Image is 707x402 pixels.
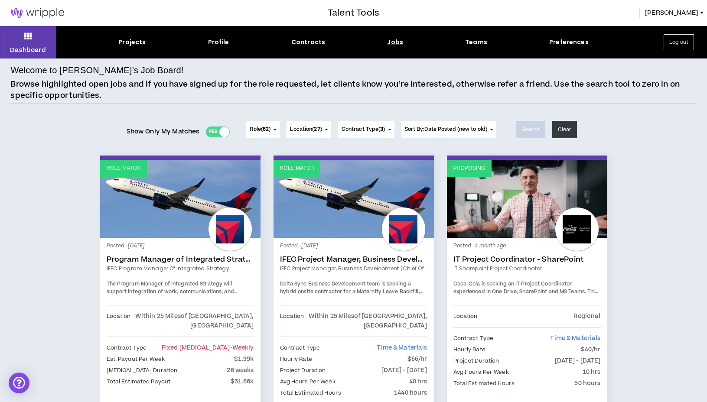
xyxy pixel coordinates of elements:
a: Role Match [100,160,261,238]
p: Total Estimated Hours [280,388,342,398]
p: [DATE] - [DATE] [381,366,427,375]
button: Log out [664,34,694,50]
span: 27 [314,126,320,133]
button: Location(27) [287,121,331,138]
p: Est. Payout Per Week [107,354,165,364]
span: 3 [380,126,383,133]
div: Projects [118,38,146,47]
p: Posted - [DATE] [107,242,254,250]
a: IT Sharepoint Project Coordinator [453,265,601,272]
p: Proposing [453,164,485,172]
p: $51.66k [231,377,254,386]
div: Contracts [291,38,325,47]
p: Browse highlighted open jobs and if you have signed up for the role requested, let clients know y... [10,79,696,101]
p: $66/hr [407,354,427,364]
p: Location [453,311,478,321]
a: Role Match [274,160,434,238]
span: Time & Materials [377,344,427,352]
a: IT Project Coordinator - SharePoint [453,255,601,264]
span: The Program Manager of Integrated Strategy will support integration of work, communications, and ... [107,280,254,356]
div: Open Intercom Messenger [9,373,29,393]
p: $1.99k [234,354,254,364]
span: Show Only My Matches [127,125,200,138]
button: Clear [552,121,577,138]
p: Dashboard [10,45,46,55]
p: Within 25 Miles of [GEOGRAPHIC_DATA], [GEOGRAPHIC_DATA] [304,311,427,331]
p: 26 weeks [227,366,254,375]
p: Posted - [DATE] [280,242,427,250]
a: IFEC Program Manager of Integrated Strategy [107,265,254,272]
p: [MEDICAL_DATA] Duration [107,366,178,375]
div: Preferences [549,38,589,47]
span: - weekly [230,344,254,352]
span: Role ( ) [250,126,270,133]
button: Role(62) [246,121,280,138]
button: Contract Type(3) [338,121,394,138]
p: Role Match [107,164,141,172]
span: Contract Type ( ) [342,126,385,133]
p: 40 hrs [409,377,427,386]
p: $40/hr [581,345,601,354]
p: Within 25 Miles of [GEOGRAPHIC_DATA], [GEOGRAPHIC_DATA] [130,311,254,331]
a: Proposing [447,160,607,238]
p: 1440 hours [394,388,427,398]
div: Teams [465,38,487,47]
a: IFEC Project Manager, Business Development (Chief of Staff) [280,255,427,264]
button: Search [516,121,545,138]
a: IFEC Project Manager, Business Development (Chief of Staff) [280,265,427,272]
span: Location ( ) [290,126,322,133]
a: Program Manager of Integrated Strategy [107,255,254,264]
p: Location [107,311,131,331]
span: 62 [263,126,269,133]
p: 50 hours [574,379,600,388]
p: Location [280,311,304,331]
p: Hourly Rate [280,354,312,364]
p: Contract Type [280,343,320,353]
p: Avg Hours Per Week [280,377,336,386]
span: Coca-Cola is seeking an IT Project Coordinator experienced in One Drive, SharePoint and MS Teams.... [453,280,599,318]
p: Total Estimated Payout [107,377,171,386]
h3: Talent Tools [328,6,379,19]
span: Fixed [MEDICAL_DATA] [162,344,254,352]
p: Contract Type [107,343,147,353]
button: Sort By:Date Posted (new to old) [401,121,497,138]
p: Project Duration [453,356,499,366]
h4: Welcome to [PERSON_NAME]’s Job Board! [10,64,183,77]
span: [PERSON_NAME] [645,8,698,18]
p: Contract Type [453,334,494,343]
p: 10 hrs [583,367,601,377]
span: Delta Sync Business Development team is seeking a hybrid onsite contractor for a Maternity Leave ... [280,280,424,311]
div: Profile [208,38,229,47]
p: Hourly Rate [453,345,485,354]
p: Project Duration [280,366,326,375]
span: Sort By: Date Posted (new to old) [405,126,488,133]
span: Time & Materials [550,334,600,343]
p: Posted - a month ago [453,242,601,250]
p: Role Match [280,164,314,172]
p: Regional [573,311,600,321]
p: Total Estimated Hours [453,379,515,388]
p: [DATE] - [DATE] [555,356,601,366]
p: Avg Hours Per Week [453,367,509,377]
